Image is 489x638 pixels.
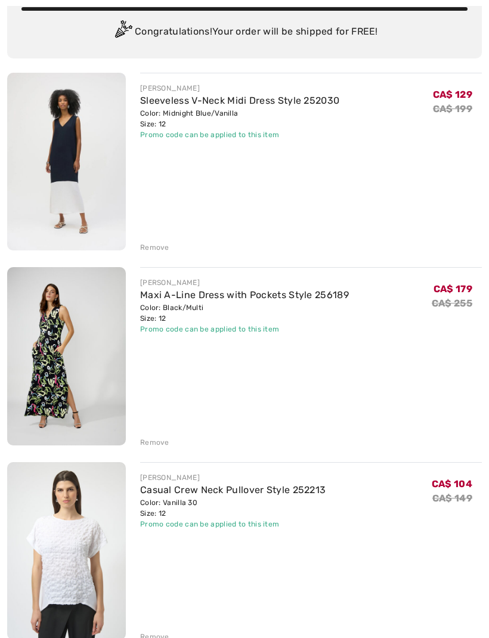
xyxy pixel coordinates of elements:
[7,267,126,445] img: Maxi A-Line Dress with Pockets Style 256189
[433,89,472,100] span: CA$ 129
[140,472,326,483] div: [PERSON_NAME]
[140,242,169,253] div: Remove
[433,103,472,114] s: CA$ 199
[140,497,326,519] div: Color: Vanilla 30 Size: 12
[432,478,472,490] span: CA$ 104
[140,302,349,324] div: Color: Black/Multi Size: 12
[140,437,169,448] div: Remove
[140,484,326,495] a: Casual Crew Neck Pullover Style 252213
[140,129,339,140] div: Promo code can be applied to this item
[7,73,126,250] img: Sleeveless V-Neck Midi Dress Style 252030
[140,83,339,94] div: [PERSON_NAME]
[111,20,135,44] img: Congratulation2.svg
[140,519,326,529] div: Promo code can be applied to this item
[432,298,472,309] s: CA$ 255
[140,277,349,288] div: [PERSON_NAME]
[434,283,472,295] span: CA$ 179
[21,20,468,44] div: Congratulations! Your order will be shipped for FREE!
[140,289,349,301] a: Maxi A-Line Dress with Pockets Style 256189
[432,493,472,504] s: CA$ 149
[140,108,339,129] div: Color: Midnight Blue/Vanilla Size: 12
[140,95,339,106] a: Sleeveless V-Neck Midi Dress Style 252030
[140,324,349,335] div: Promo code can be applied to this item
